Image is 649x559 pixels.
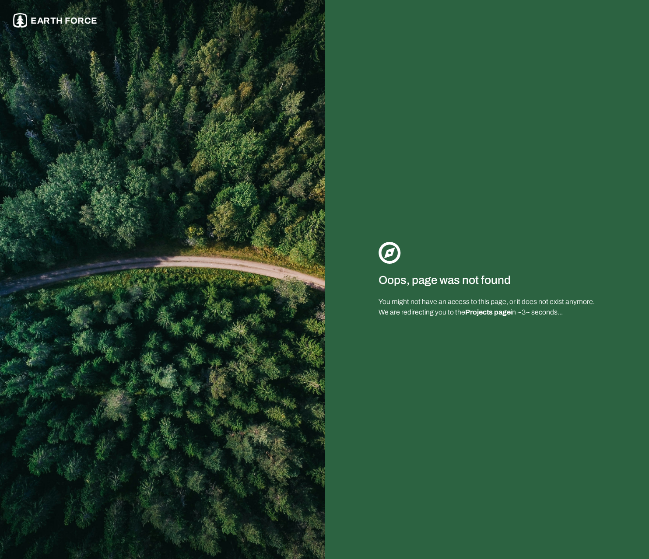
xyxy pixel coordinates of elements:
p: We are redirecting you to the in ~ 3 ~ seconds... [379,307,595,318]
p: Earth force [31,14,98,27]
strong: Projects page [465,308,511,316]
p: Oops, page was not found [379,272,595,289]
p: You might not have an access to this page, or it does not exist anymore. [379,297,595,307]
img: earthforce-logo-white-uG4MPadI.svg [13,13,27,28]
